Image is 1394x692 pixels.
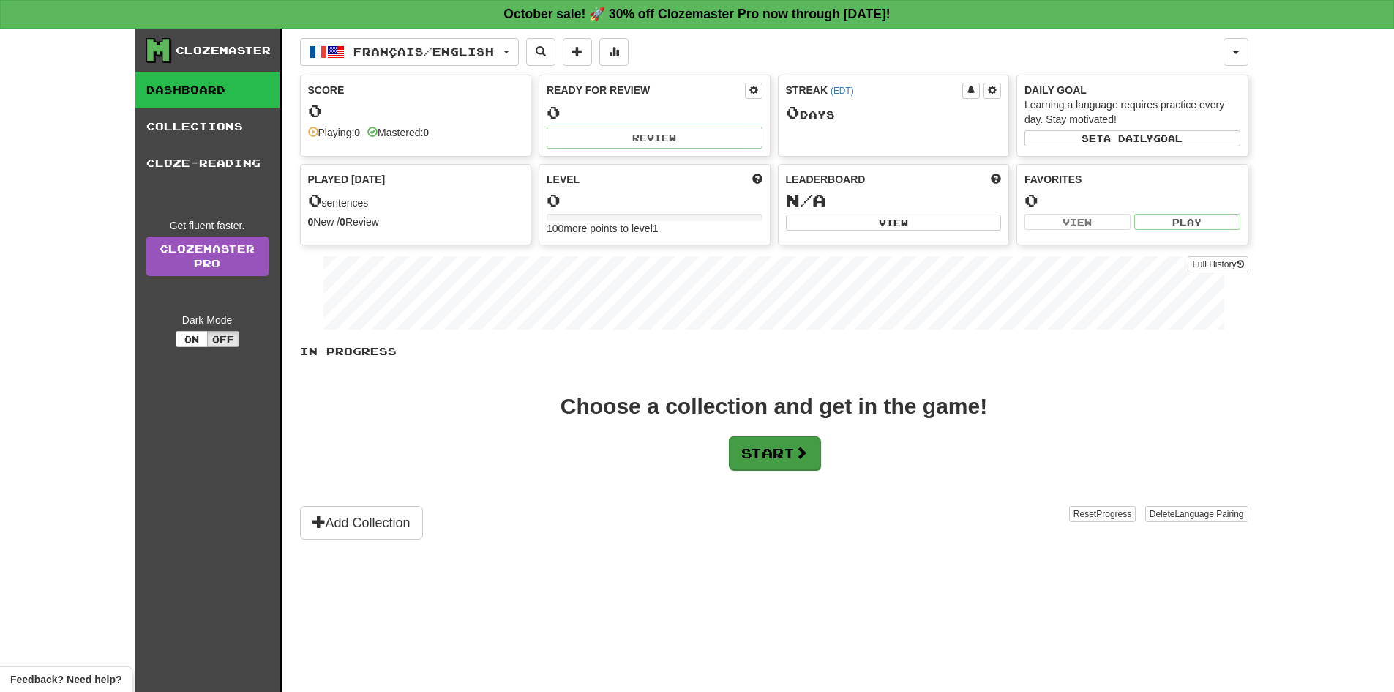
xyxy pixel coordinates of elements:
button: Play [1134,214,1240,230]
div: Clozemaster [176,43,271,58]
button: Français/English [300,38,519,66]
button: Seta dailygoal [1024,130,1240,146]
button: DeleteLanguage Pairing [1145,506,1248,522]
button: Search sentences [526,38,555,66]
a: ClozemasterPro [146,237,269,276]
div: Ready for Review [547,83,745,97]
strong: 0 [423,127,429,138]
span: 0 [308,190,322,210]
span: Français / English [353,45,494,58]
strong: 0 [354,127,360,138]
span: N/A [786,190,826,210]
span: Score more points to level up [752,172,762,187]
button: Full History [1188,256,1248,272]
div: Day s [786,103,1002,122]
div: New / Review [308,215,524,229]
div: 0 [308,102,524,120]
div: Get fluent faster. [146,218,269,233]
a: Dashboard [135,72,280,108]
button: View [1024,214,1131,230]
span: Played [DATE] [308,172,386,187]
button: Add Collection [300,506,423,540]
div: Score [308,83,524,97]
button: On [176,331,208,347]
button: ResetProgress [1069,506,1136,522]
span: Leaderboard [786,172,866,187]
button: Start [729,436,820,470]
button: Review [547,127,762,149]
span: Progress [1096,509,1131,519]
span: Level [547,172,580,187]
a: Collections [135,108,280,145]
p: In Progress [300,344,1248,359]
div: Dark Mode [146,313,269,327]
a: Cloze-Reading [135,145,280,182]
div: Learning a language requires practice every day. Stay motivated! [1024,97,1240,127]
button: Off [207,331,239,347]
strong: 0 [340,216,345,228]
div: 0 [547,191,762,209]
div: Mastered: [367,125,429,140]
div: sentences [308,191,524,210]
button: Add sentence to collection [563,38,592,66]
strong: 0 [308,216,314,228]
span: 0 [786,102,800,122]
a: (EDT) [831,86,854,96]
div: 100 more points to level 1 [547,221,762,236]
span: Language Pairing [1174,509,1243,519]
div: Playing: [308,125,361,140]
div: Favorites [1024,172,1240,187]
div: 0 [1024,191,1240,209]
span: This week in points, UTC [991,172,1001,187]
strong: October sale! 🚀 30% off Clozemaster Pro now through [DATE]! [503,7,890,21]
span: a daily [1103,133,1153,144]
span: Open feedback widget [10,672,121,687]
button: More stats [599,38,629,66]
div: 0 [547,103,762,122]
div: Daily Goal [1024,83,1240,97]
div: Streak [786,83,963,97]
button: View [786,215,1002,231]
div: Choose a collection and get in the game! [561,395,987,417]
